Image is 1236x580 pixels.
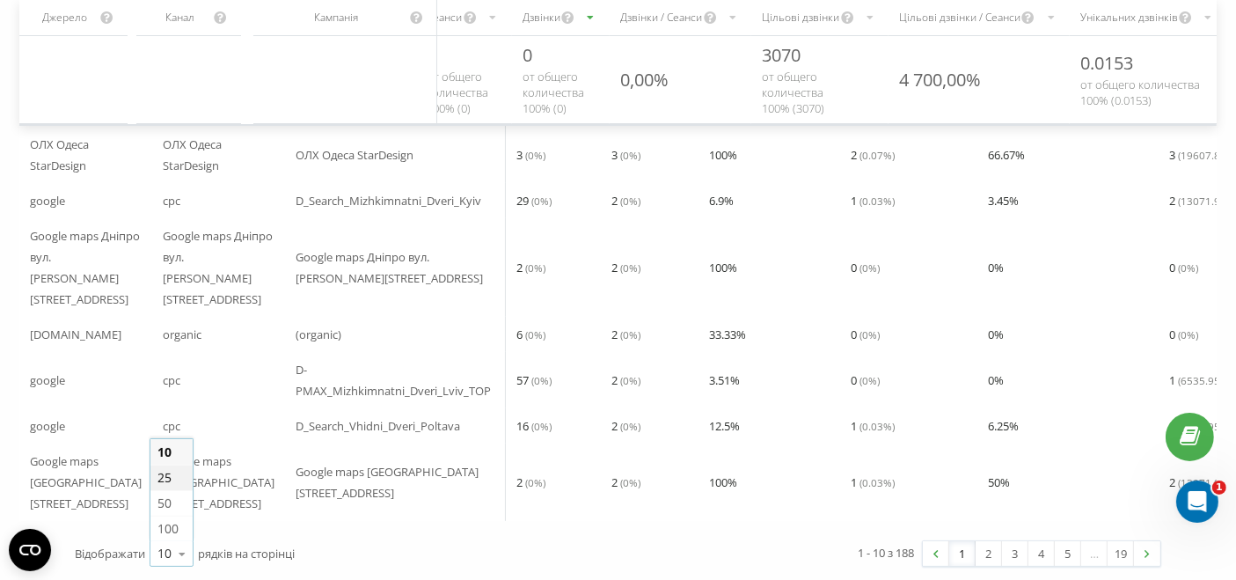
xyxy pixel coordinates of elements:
[859,327,880,341] span: ( 0 %)
[1169,257,1198,278] span: 0
[988,190,1019,211] span: 3.45 %
[709,415,740,437] span: 12.5 %
[296,144,413,165] span: ОЛХ Одеса StarDesign
[30,415,65,437] span: google
[9,529,51,571] button: Open CMP widget
[859,475,895,489] span: ( 0.03 %)
[525,327,545,341] span: ( 0 %)
[611,415,640,437] span: 2
[859,419,895,433] span: ( 0.03 %)
[75,546,145,562] span: Відображати
[264,10,409,25] div: Кампанія
[1178,475,1232,489] span: ( 13071.9 %)
[30,225,142,310] span: Google maps Дніпро вул. [PERSON_NAME][STREET_ADDRESS]
[988,257,1004,278] span: 0 %
[611,144,640,165] span: 3
[525,475,545,489] span: ( 0 %)
[611,472,640,493] span: 2
[30,134,142,176] span: ОЛХ Одеса StarDesign
[859,261,880,275] span: ( 0 %)
[296,461,495,503] span: Google maps [GEOGRAPHIC_DATA][STREET_ADDRESS]
[525,148,545,162] span: ( 0 %)
[851,415,895,437] span: 1
[620,68,669,92] div: 0,00%
[531,373,552,387] span: ( 0 %)
[1080,77,1200,108] span: от общего количества 100% ( 0.0153 )
[1178,194,1232,208] span: ( 13071.9 %)
[709,324,746,345] span: 33.33 %
[1002,541,1028,566] a: 3
[163,451,274,514] span: Google maps [GEOGRAPHIC_DATA][STREET_ADDRESS]
[1169,324,1198,345] span: 0
[988,144,1025,165] span: 66.67 %
[709,190,734,211] span: 6.9 %
[163,134,274,176] span: ОЛХ Одеса StarDesign
[525,261,545,275] span: ( 0 %)
[1028,541,1055,566] a: 4
[988,324,1004,345] span: 0 %
[1178,373,1232,387] span: ( 6535.95 %)
[198,546,295,562] span: рядків на сторінці
[620,194,640,208] span: ( 0 %)
[163,415,180,437] span: cpc
[620,475,640,489] span: ( 0 %)
[523,43,532,67] span: 0
[709,257,737,278] span: 100 %
[30,190,65,211] span: google
[157,495,172,511] span: 50
[620,10,703,25] div: Дзвінки / Сеанси
[899,68,981,92] div: 4 700,00%
[1055,541,1081,566] a: 5
[296,246,495,289] span: Google maps Дніпро вул. [PERSON_NAME][STREET_ADDRESS]
[30,451,142,514] span: Google maps [GEOGRAPHIC_DATA][STREET_ADDRESS]
[899,10,1020,25] div: Цільові дзвінки / Сеанси
[949,541,976,566] a: 1
[762,69,824,116] span: от общего количества 100% ( 3070 )
[709,370,740,391] span: 3.51 %
[1178,261,1198,275] span: ( 0 %)
[30,324,121,345] span: [DOMAIN_NAME]
[851,144,895,165] span: 2
[516,257,545,278] span: 2
[516,144,545,165] span: 3
[859,148,895,162] span: ( 0.07 %)
[1081,541,1108,566] div: …
[1169,190,1232,211] span: 2
[296,359,495,401] span: D-PMAX_Mizhkimnatni_Dveri_Lviv_TOP
[851,370,880,391] span: 0
[157,444,172,460] span: 10
[1169,472,1232,493] span: 2
[709,472,737,493] span: 100 %
[1080,51,1133,75] span: 0.0153
[157,469,172,486] span: 25
[620,327,640,341] span: ( 0 %)
[163,190,180,211] span: cpc
[157,520,179,537] span: 100
[163,370,180,391] span: cpc
[762,43,801,67] span: 3070
[516,190,552,211] span: 29
[1178,327,1198,341] span: ( 0 %)
[296,324,341,345] span: (organic)
[1212,481,1226,495] span: 1
[1080,10,1178,25] div: Унікальних дзвінків
[163,324,201,345] span: organic
[611,257,640,278] span: 2
[620,261,640,275] span: ( 0 %)
[296,190,481,211] span: D_Search_Mizhkimnatni_Dveri_Kyiv
[147,10,212,25] div: Канал
[859,373,880,387] span: ( 0 %)
[988,472,1010,493] span: 50 %
[523,69,584,116] span: от общего количества 100% ( 0 )
[30,10,99,25] div: Джерело
[531,419,552,433] span: ( 0 %)
[976,541,1002,566] a: 2
[851,324,880,345] span: 0
[620,148,640,162] span: ( 0 %)
[157,545,172,562] div: 10
[523,10,560,25] div: Дзвінки
[1176,481,1218,523] iframe: Intercom live chat
[762,10,839,25] div: Цільові дзвінки
[531,194,552,208] span: ( 0 %)
[620,373,640,387] span: ( 0 %)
